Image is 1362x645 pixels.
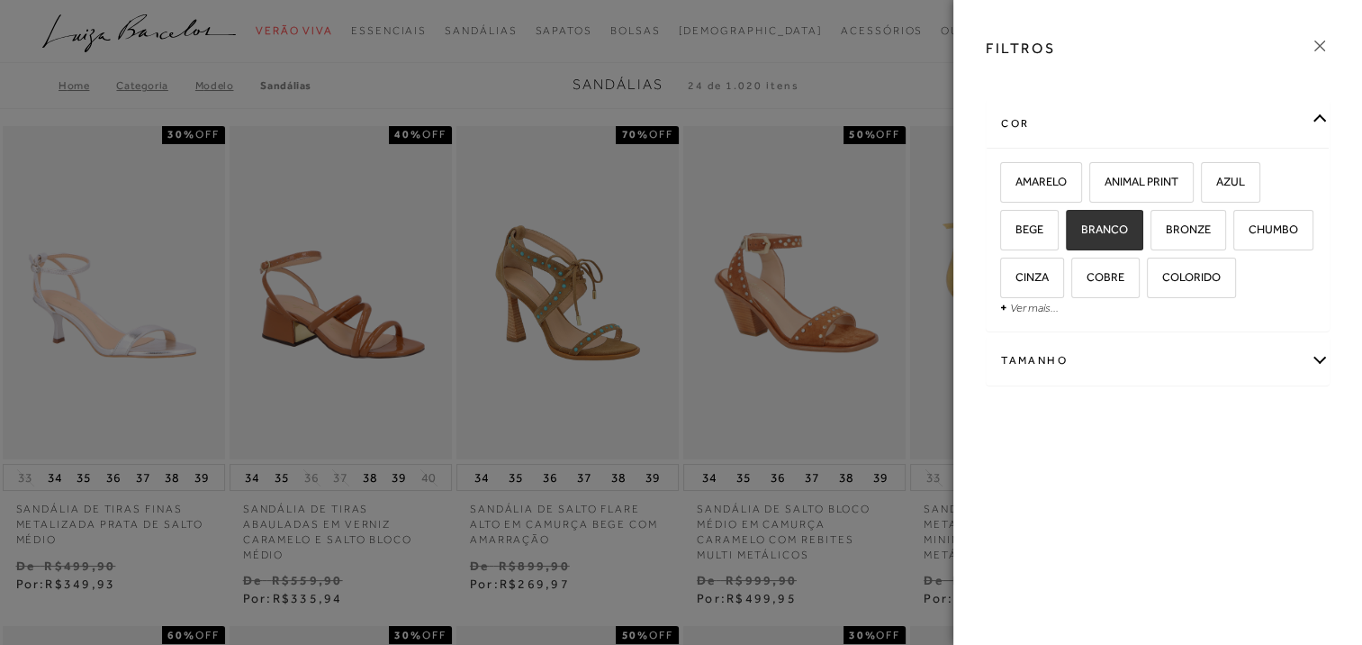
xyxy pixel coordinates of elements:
[997,176,1015,194] input: AMARELO
[1152,223,1211,236] span: BRONZE
[1073,270,1124,284] span: COBRE
[1000,300,1007,314] span: +
[1069,271,1087,289] input: COBRE
[1068,223,1128,236] span: BRANCO
[1091,175,1178,188] span: ANIMAL PRINT
[997,223,1015,241] input: BEGE
[1063,223,1081,241] input: BRANCO
[1010,301,1059,314] a: Ver mais...
[1002,270,1049,284] span: CINZA
[1149,270,1221,284] span: COLORIDO
[1235,223,1298,236] span: CHUMBO
[1087,176,1105,194] input: ANIMAL PRINT
[1002,223,1043,236] span: BEGE
[986,38,1055,59] h3: FILTROS
[1002,175,1067,188] span: AMARELO
[997,271,1015,289] input: CINZA
[1144,271,1162,289] input: COLORIDO
[1148,223,1166,241] input: BRONZE
[1203,175,1245,188] span: AZUL
[987,100,1329,148] div: cor
[1198,176,1216,194] input: AZUL
[987,337,1329,385] div: Tamanho
[1231,223,1249,241] input: CHUMBO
